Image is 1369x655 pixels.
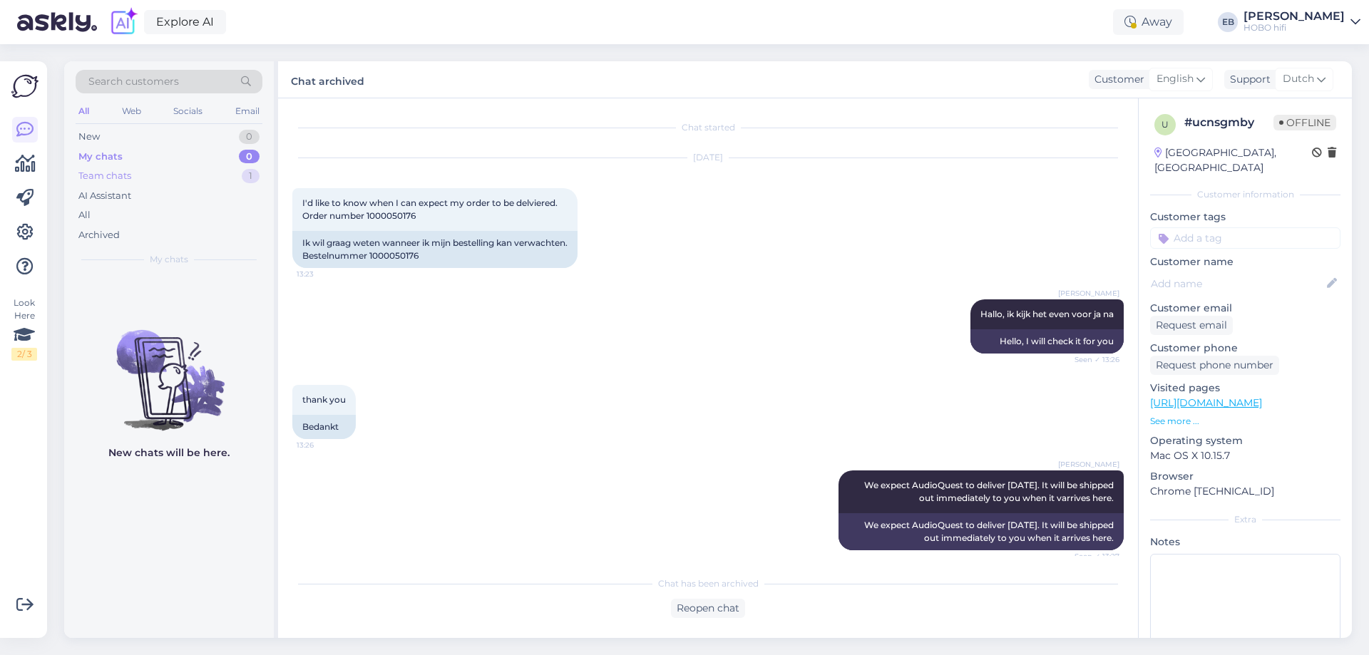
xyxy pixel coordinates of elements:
div: Web [119,102,144,120]
div: 1 [242,169,260,183]
a: [PERSON_NAME]HOBO hifi [1244,11,1360,33]
a: [URL][DOMAIN_NAME] [1150,396,1262,409]
div: All [78,208,91,222]
div: All [76,102,92,120]
span: 13:26 [297,440,350,450]
div: Customer information [1150,188,1340,201]
div: Customer [1089,72,1144,87]
a: Explore AI [144,10,226,34]
p: Customer email [1150,301,1340,316]
div: Request phone number [1150,356,1279,375]
p: Customer phone [1150,341,1340,356]
div: HOBO hifi [1244,22,1345,33]
input: Add name [1151,276,1324,292]
p: Customer tags [1150,210,1340,225]
input: Add a tag [1150,227,1340,249]
span: Offline [1273,115,1336,130]
div: 2 / 3 [11,348,37,361]
div: Extra [1150,513,1340,526]
div: Away [1113,9,1184,35]
div: 0 [239,150,260,164]
div: New [78,130,100,144]
div: My chats [78,150,123,164]
span: Chat has been archived [658,577,759,590]
span: Dutch [1283,71,1314,87]
span: We expect AudioQuest to deliver [DATE]. It will be shipped out immediately to you when it varrive... [864,480,1116,503]
span: Hallo, ik kijk het even voor ja na [980,309,1114,319]
div: We expect AudioQuest to deliver [DATE]. It will be shipped out immediately to you when it arrives... [839,513,1124,550]
div: EB [1218,12,1238,32]
p: New chats will be here. [108,445,230,460]
span: English [1157,71,1194,87]
div: [DATE] [292,151,1124,164]
div: Archived [78,228,120,242]
span: [PERSON_NAME] [1058,288,1119,299]
p: Chrome [TECHNICAL_ID] [1150,484,1340,499]
div: AI Assistant [78,189,131,203]
div: [GEOGRAPHIC_DATA], [GEOGRAPHIC_DATA] [1154,145,1312,175]
div: Reopen chat [671,599,745,618]
p: Operating system [1150,433,1340,448]
div: Hello, I will check it for you [970,329,1124,354]
p: Customer name [1150,254,1340,269]
span: [PERSON_NAME] [1058,459,1119,470]
span: Search customers [88,74,179,89]
label: Chat archived [291,70,364,89]
div: Bedankt [292,415,356,439]
span: I'd like to know when I can expect my order to be delviered. Order number 1000050176 [302,197,560,221]
img: Askly Logo [11,73,39,100]
div: Chat started [292,121,1124,134]
span: u [1162,119,1169,130]
p: Visited pages [1150,381,1340,396]
span: Seen ✓ 13:26 [1066,354,1119,365]
img: No chats [64,304,274,433]
div: Socials [170,102,205,120]
div: Look Here [11,296,37,361]
div: 0 [239,130,260,144]
div: Email [232,102,262,120]
p: Browser [1150,469,1340,484]
span: 13:23 [297,269,350,279]
div: Support [1224,72,1271,87]
div: [PERSON_NAME] [1244,11,1345,22]
img: explore-ai [108,7,138,37]
div: Ik wil graag weten wanneer ik mijn bestelling kan verwachten. Bestelnummer 1000050176 [292,231,578,268]
span: Seen ✓ 13:27 [1066,551,1119,562]
p: Mac OS X 10.15.7 [1150,448,1340,463]
span: thank you [302,394,346,405]
p: See more ... [1150,415,1340,428]
span: My chats [150,253,188,266]
p: Notes [1150,535,1340,550]
div: Team chats [78,169,131,183]
div: Request email [1150,316,1233,335]
div: # ucnsgmby [1184,114,1273,131]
